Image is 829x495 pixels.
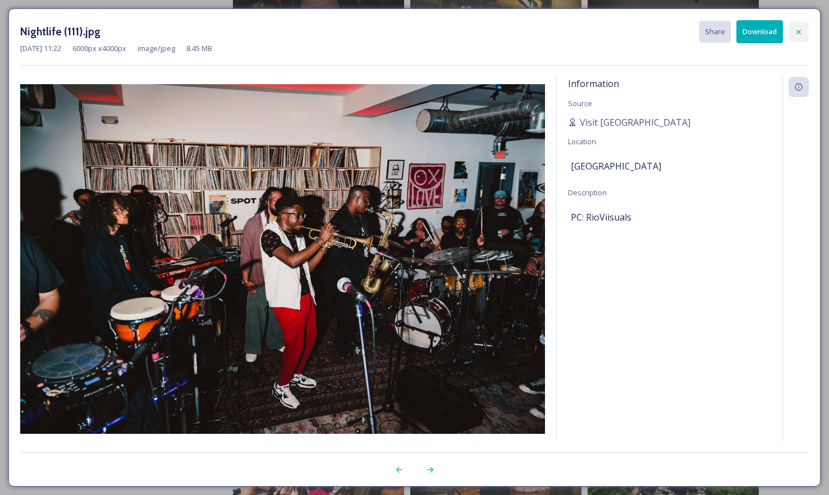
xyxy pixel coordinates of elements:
span: Visit [GEOGRAPHIC_DATA] [580,116,690,129]
button: Share [699,21,731,43]
span: Location [568,136,596,146]
span: [DATE] 11:22 [20,43,61,54]
span: 8.45 MB [186,43,212,54]
span: Description [568,187,607,198]
button: Download [736,20,783,43]
img: Nightlife%20(111).jpg [20,84,545,434]
span: image/jpeg [138,43,175,54]
span: 6000 px x 4000 px [72,43,126,54]
span: [GEOGRAPHIC_DATA] [571,159,661,173]
span: Information [568,77,619,90]
span: Source [568,98,592,108]
span: PC: RioViisuals [571,210,631,224]
h3: Nightlife (111).jpg [20,24,100,40]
